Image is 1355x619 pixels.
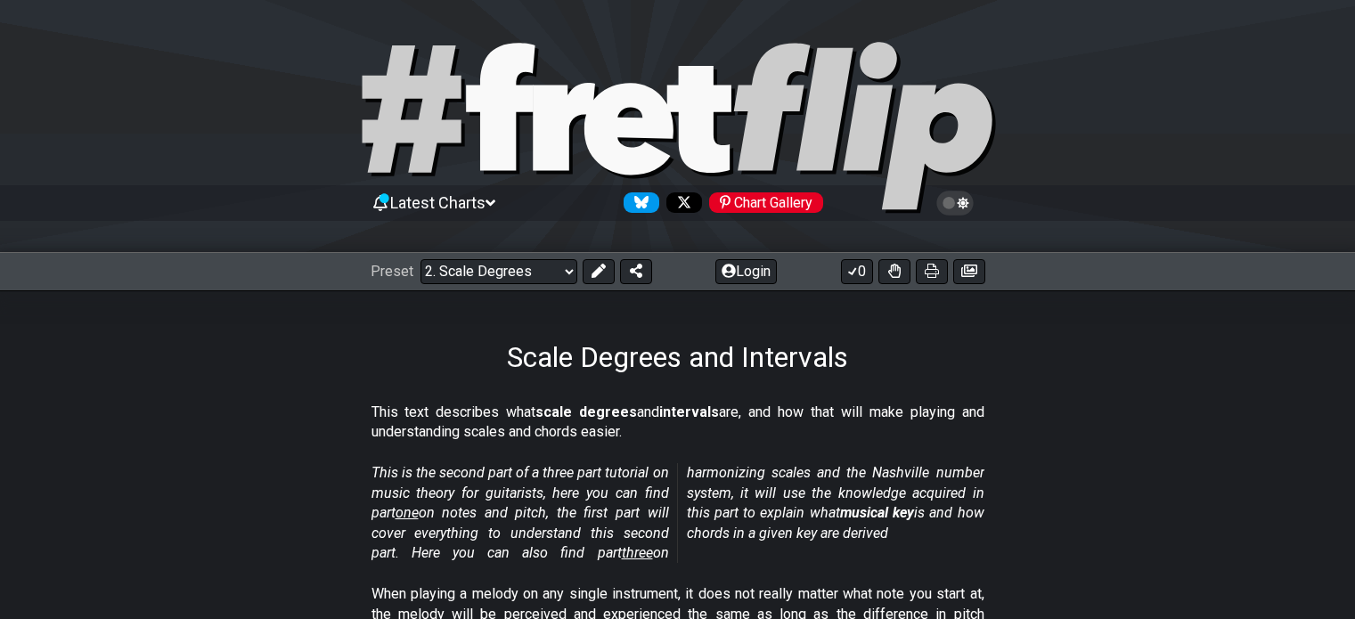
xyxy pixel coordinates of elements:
button: Print [916,259,948,284]
a: Follow #fretflip at X [659,192,702,213]
strong: scale degrees [535,403,637,420]
select: Preset [420,259,577,284]
span: Toggle light / dark theme [945,195,966,211]
button: Toggle Dexterity for all fretkits [878,259,910,284]
button: Login [715,259,777,284]
span: three [622,544,653,561]
em: This is the second part of a three part tutorial on music theory for guitarists, here you can fin... [371,464,984,561]
button: 0 [841,259,873,284]
button: Create image [953,259,985,284]
div: Chart Gallery [709,192,823,213]
p: This text describes what and are, and how that will make playing and understanding scales and cho... [371,403,984,443]
span: one [396,504,419,521]
a: Follow #fretflip at Bluesky [616,192,659,213]
strong: intervals [659,403,719,420]
span: Preset [371,263,413,280]
a: #fretflip at Pinterest [702,192,823,213]
button: Edit Preset [583,259,615,284]
strong: musical key [840,504,914,521]
h1: Scale Degrees and Intervals [507,340,848,374]
button: Share Preset [620,259,652,284]
span: Latest Charts [390,193,486,212]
